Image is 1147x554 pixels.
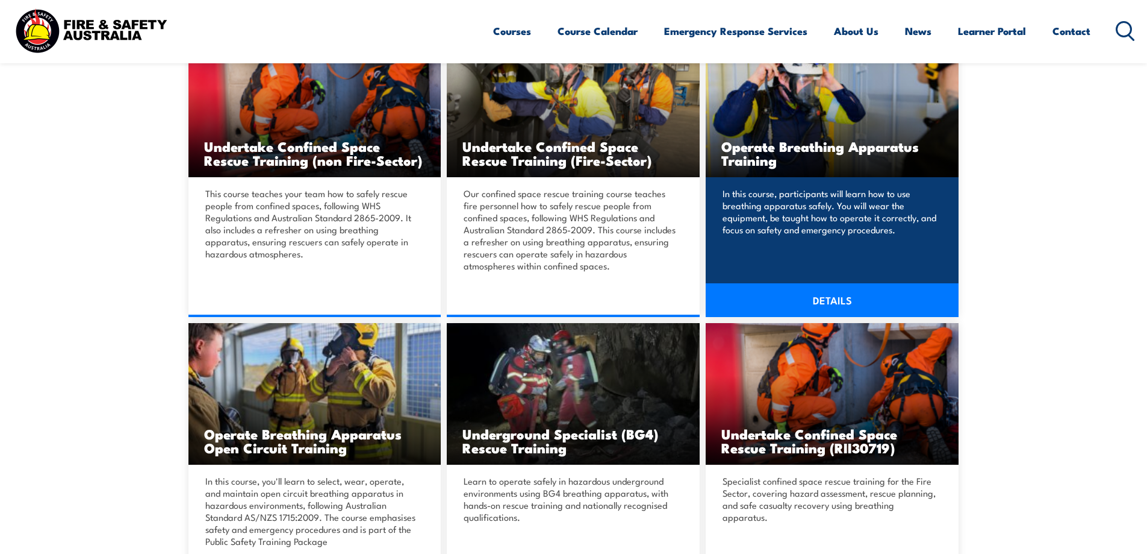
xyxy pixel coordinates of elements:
[447,36,700,177] img: Undertake Confined Space Rescue (Fire-Sector) TRAINING
[558,15,638,47] a: Course Calendar
[464,187,679,272] p: Our confined space rescue training course teaches fire personnel how to safely rescue people from...
[462,139,684,167] h3: Undertake Confined Space Rescue Training (Fire-Sector)
[447,323,700,465] img: Underground mine rescue
[188,323,441,465] a: Operate Breathing Apparatus Open Circuit Training
[205,475,421,547] p: In this course, you'll learn to select, wear, operate, and maintain open circuit breathing appara...
[188,36,441,177] a: Undertake Confined Space Rescue Training (non Fire-Sector)
[204,427,426,455] h3: Operate Breathing Apparatus Open Circuit Training
[706,36,959,177] img: Operate breathing apparatus-626
[1052,15,1090,47] a: Contact
[447,36,700,177] a: Undertake Confined Space Rescue Training (Fire-Sector)
[706,323,959,465] a: Undertake Confined Space Rescue Training (RII30719)
[721,427,943,455] h3: Undertake Confined Space Rescue Training (RII30719)
[493,15,531,47] a: Courses
[204,139,426,167] h3: Undertake Confined Space Rescue Training (non Fire-Sector)
[958,15,1026,47] a: Learner Portal
[721,139,943,167] h3: Operate Breathing Apparatus Training
[834,15,878,47] a: About Us
[706,36,959,177] a: Operate Breathing Apparatus Training
[205,187,421,260] p: This course teaches your team how to safely rescue people from confined spaces, following WHS Reg...
[188,36,441,177] img: Undertake Confined Space Rescue Training (non Fire-Sector) (2)
[188,323,441,465] img: Open Circuit Breathing Apparatus Training
[723,475,938,523] p: Specialist confined space rescue training for the Fire Sector, covering hazard assessment, rescue...
[706,283,959,317] a: DETAILS
[706,323,959,465] img: Undertake Confined Space Rescue Training (non Fire-Sector) (2)
[723,187,938,236] p: In this course, participants will learn how to use breathing apparatus safely. You will wear the ...
[462,427,684,455] h3: Underground Specialist (BG4) Rescue Training
[905,15,931,47] a: News
[464,475,679,523] p: Learn to operate safely in hazardous underground environments using BG4 breathing apparatus, with...
[664,15,807,47] a: Emergency Response Services
[447,323,700,465] a: Underground Specialist (BG4) Rescue Training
